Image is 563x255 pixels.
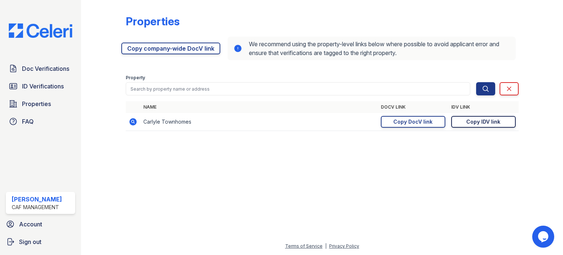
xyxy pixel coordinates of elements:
span: ID Verifications [22,82,64,91]
span: Properties [22,99,51,108]
div: | [325,243,327,249]
th: Name [140,101,378,113]
label: Property [126,75,145,81]
div: We recommend using the property-level links below where possible to avoid applicant error and ens... [228,37,516,60]
span: Doc Verifications [22,64,69,73]
a: Properties [6,96,75,111]
a: Copy IDV link [451,116,516,128]
th: DocV Link [378,101,448,113]
a: Copy DocV link [381,116,445,128]
div: [PERSON_NAME] [12,195,62,204]
a: Privacy Policy [329,243,359,249]
div: Copy IDV link [466,118,500,125]
span: FAQ [22,117,34,126]
iframe: chat widget [532,226,556,248]
td: Carlyle Townhomes [140,113,378,131]
a: ID Verifications [6,79,75,94]
a: Account [3,217,78,232]
a: Doc Verifications [6,61,75,76]
span: Sign out [19,237,41,246]
a: Terms of Service [285,243,323,249]
a: Sign out [3,234,78,249]
a: Copy company-wide DocV link [121,43,220,54]
th: IDV Link [448,101,519,113]
img: CE_Logo_Blue-a8612792a0a2168367f1c8372b55b34899dd931a85d93a1a3d3e32e68fde9ad4.png [3,23,78,38]
div: Copy DocV link [393,118,433,125]
span: Account [19,220,42,229]
a: FAQ [6,114,75,129]
div: CAF Management [12,204,62,211]
div: Properties [126,15,180,28]
input: Search by property name or address [126,82,470,95]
